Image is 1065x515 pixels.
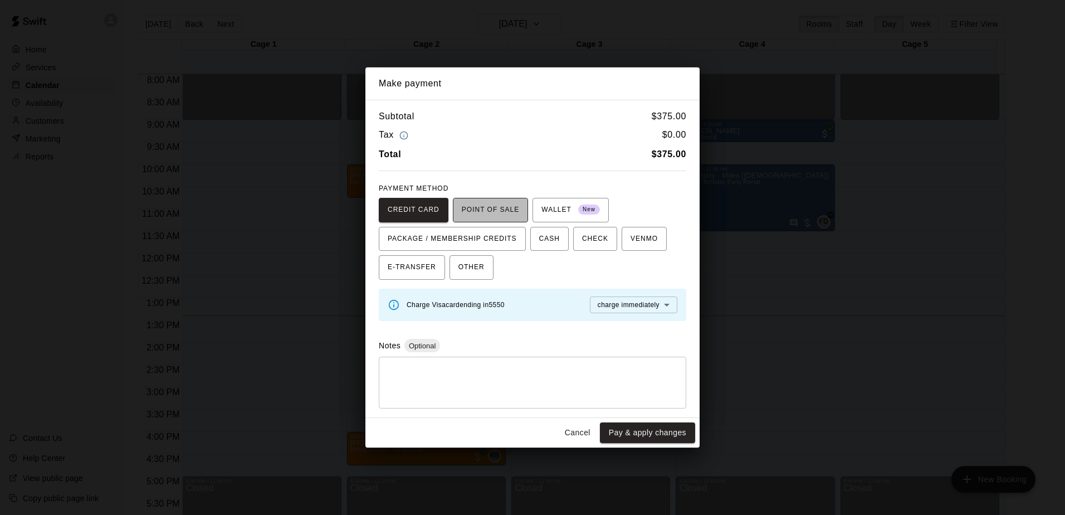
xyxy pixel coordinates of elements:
[404,342,440,350] span: Optional
[600,422,695,443] button: Pay & apply changes
[388,259,436,276] span: E-TRANSFER
[582,230,608,248] span: CHECK
[453,198,528,222] button: POINT OF SALE
[365,67,700,100] h2: Make payment
[379,198,448,222] button: CREDIT CARD
[652,109,686,124] h6: $ 375.00
[530,227,569,251] button: CASH
[450,255,494,280] button: OTHER
[379,227,526,251] button: PACKAGE / MEMBERSHIP CREDITS
[598,301,659,309] span: charge immediately
[388,230,517,248] span: PACKAGE / MEMBERSHIP CREDITS
[622,227,667,251] button: VENMO
[662,128,686,143] h6: $ 0.00
[388,201,439,219] span: CREDIT CARD
[458,259,485,276] span: OTHER
[541,201,600,219] span: WALLET
[379,184,448,192] span: PAYMENT METHOD
[578,202,600,217] span: New
[407,301,505,309] span: Charge Visa card ending in 5550
[532,198,609,222] button: WALLET New
[462,201,519,219] span: POINT OF SALE
[379,255,445,280] button: E-TRANSFER
[379,128,411,143] h6: Tax
[631,230,658,248] span: VENMO
[379,109,414,124] h6: Subtotal
[652,149,686,159] b: $ 375.00
[379,341,400,350] label: Notes
[539,230,560,248] span: CASH
[379,149,401,159] b: Total
[560,422,595,443] button: Cancel
[573,227,617,251] button: CHECK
